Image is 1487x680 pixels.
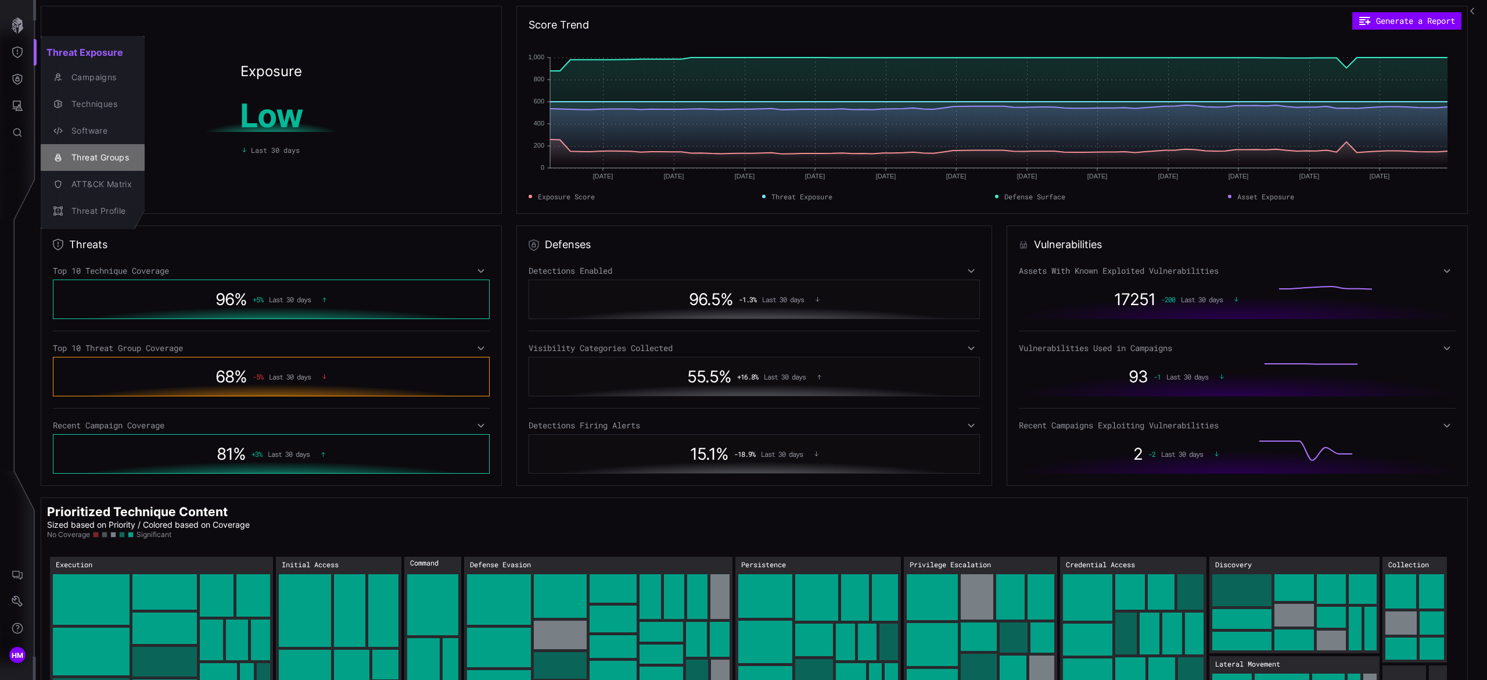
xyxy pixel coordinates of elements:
[41,198,145,224] button: Threat Profile
[66,70,132,85] div: Campaigns
[66,204,132,219] div: Threat Profile
[66,151,132,165] div: Threat Groups
[66,177,132,192] div: ATT&CK Matrix
[41,117,145,144] button: Software
[41,91,145,117] button: Techniques
[41,171,145,198] button: ATT&CK Matrix
[41,64,145,91] button: Campaigns
[41,144,145,171] button: Threat Groups
[41,41,145,64] h2: Threat Exposure
[66,97,132,112] div: Techniques
[66,124,132,138] div: Software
